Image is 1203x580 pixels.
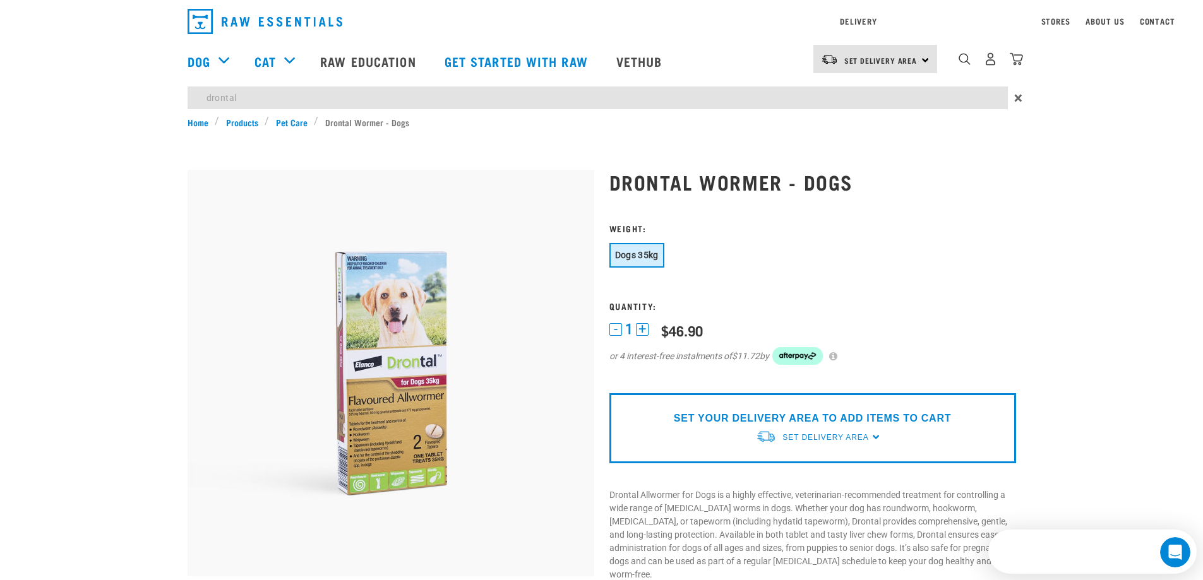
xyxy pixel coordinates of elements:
a: Contact [1140,19,1175,23]
div: or 4 interest-free instalments of by [609,347,1016,365]
img: van-moving.png [821,54,838,65]
iframe: Intercom live chat [1160,537,1190,567]
a: Stores [1041,19,1071,23]
h3: Quantity: [609,301,1016,311]
img: user.png [984,52,997,66]
nav: breadcrumbs [188,115,1016,129]
img: home-icon-1@2x.png [959,53,971,65]
span: Set Delivery Area [844,58,918,62]
img: RE Product Shoot 2023 Nov8661 [188,170,594,576]
h3: Weight: [609,223,1016,233]
span: 1 [625,323,633,336]
a: Cat [254,52,276,71]
a: Dog [188,52,210,71]
img: Afterpay [772,347,823,365]
img: Raw Essentials Logo [188,9,342,34]
span: $11.72 [732,350,760,363]
img: home-icon@2x.png [1010,52,1023,66]
img: van-moving.png [756,430,776,443]
h1: Drontal Wormer - Dogs [609,170,1016,193]
span: × [1014,86,1022,109]
iframe: Intercom live chat discovery launcher [988,530,1197,574]
a: Products [219,115,265,129]
a: Pet Care [269,115,314,129]
a: About Us [1086,19,1124,23]
button: + [636,323,649,336]
a: Delivery [840,19,877,23]
span: Dogs 35kg [615,250,659,260]
p: SET YOUR DELIVERY AREA TO ADD ITEMS TO CART [674,411,951,426]
a: Vethub [604,36,678,86]
button: Dogs 35kg [609,243,664,268]
button: - [609,323,622,336]
span: Set Delivery Area [782,433,868,442]
div: $46.90 [661,323,703,338]
a: Get started with Raw [432,36,604,86]
input: Search... [188,86,1008,109]
nav: dropdown navigation [177,4,1026,39]
a: Raw Education [308,36,431,86]
a: Home [188,115,215,129]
